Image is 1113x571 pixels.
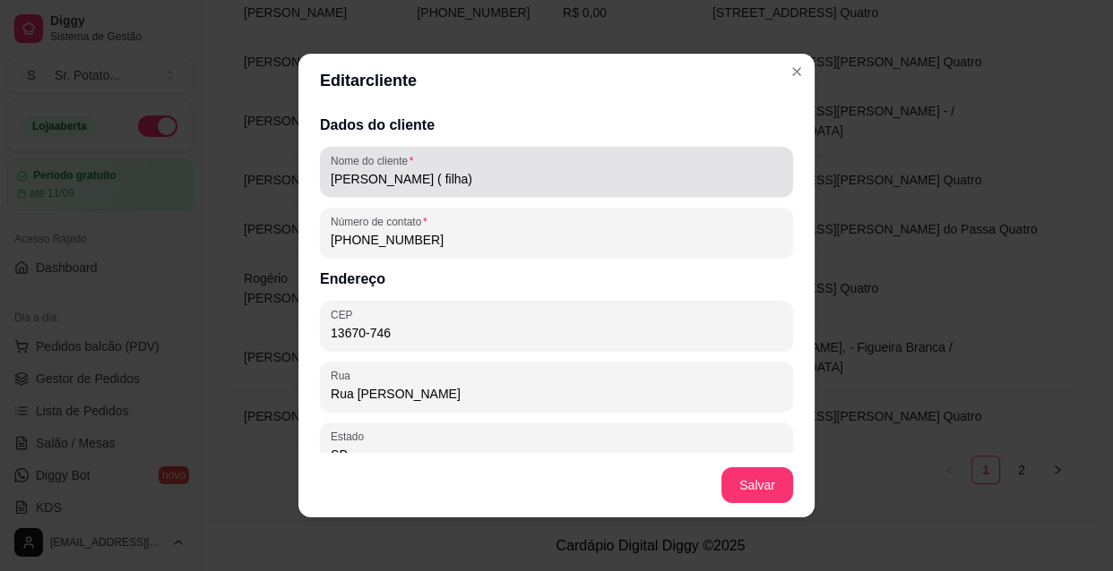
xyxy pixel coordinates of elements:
[331,324,782,342] input: CEP
[320,268,793,290] h2: Endereço
[331,214,433,229] label: Número de contato
[331,153,419,168] label: Nome do cliente
[331,170,782,188] input: Nome do cliente
[331,429,370,444] label: Estado
[331,368,357,383] label: Rua
[721,467,793,503] button: Salvar
[331,231,782,249] input: Número de contato
[320,115,793,136] h2: Dados do cliente
[331,385,782,403] input: Rua
[331,307,358,322] label: CEP
[782,57,811,86] button: Close
[331,446,782,464] input: Estado
[298,54,815,107] header: Editar cliente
